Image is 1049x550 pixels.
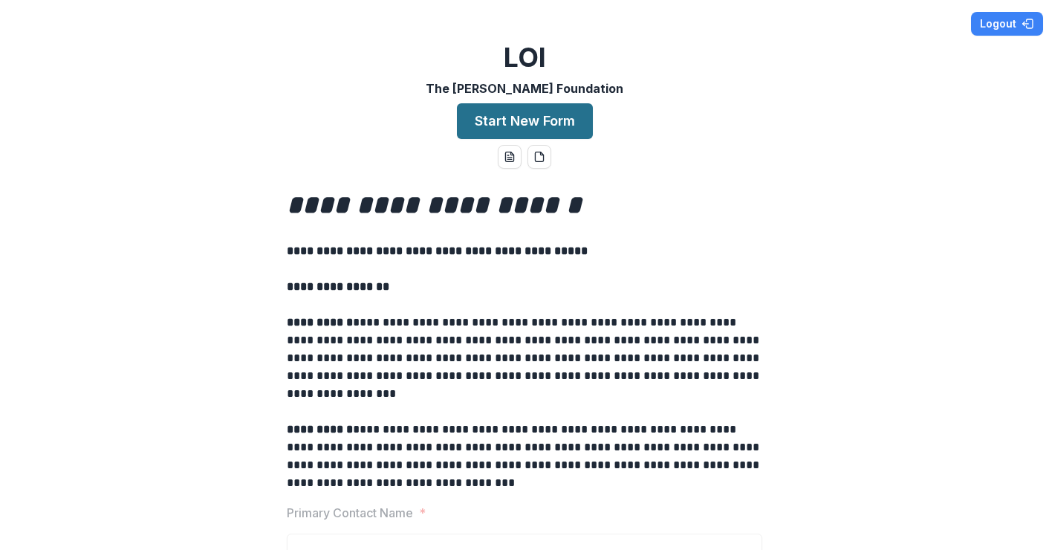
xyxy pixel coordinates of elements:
[426,80,623,97] p: The [PERSON_NAME] Foundation
[527,145,551,169] button: pdf-download
[457,103,593,139] button: Start New Form
[971,12,1043,36] button: Logout
[287,504,413,522] p: Primary Contact Name
[504,42,546,74] h2: LOI
[498,145,522,169] button: word-download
